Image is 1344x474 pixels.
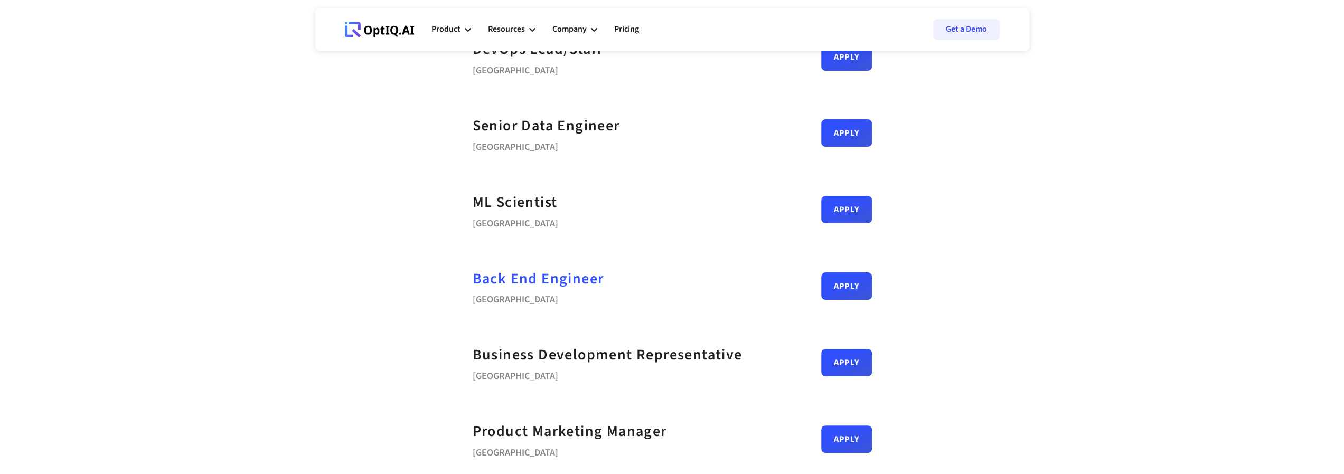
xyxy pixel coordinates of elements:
div: Company [552,22,587,36]
a: Back End Engineer [473,267,604,291]
div: Resources [488,14,535,45]
a: Senior Data Engineer [473,114,620,138]
a: Apply [821,425,872,453]
div: [GEOGRAPHIC_DATA] [473,290,604,305]
a: ML Scientist [473,191,558,214]
div: [GEOGRAPHIC_DATA] [473,367,743,382]
div: [GEOGRAPHIC_DATA] [473,214,558,229]
a: Business Development Representative [473,343,743,367]
a: Pricing [614,14,639,45]
div: Product [431,14,471,45]
a: Apply [821,43,872,71]
div: Resources [488,22,525,36]
a: Webflow Homepage [345,14,415,45]
a: Product Marketing Manager [473,420,667,443]
div: [GEOGRAPHIC_DATA] [473,138,620,153]
div: Company [552,14,597,45]
div: [GEOGRAPHIC_DATA] [473,61,603,76]
a: Get a Demo [933,19,1000,40]
a: Apply [821,196,872,223]
a: Apply [821,349,872,376]
div: Product [431,22,460,36]
a: Apply [821,119,872,147]
div: [GEOGRAPHIC_DATA] [473,443,667,458]
a: Apply [821,272,872,300]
